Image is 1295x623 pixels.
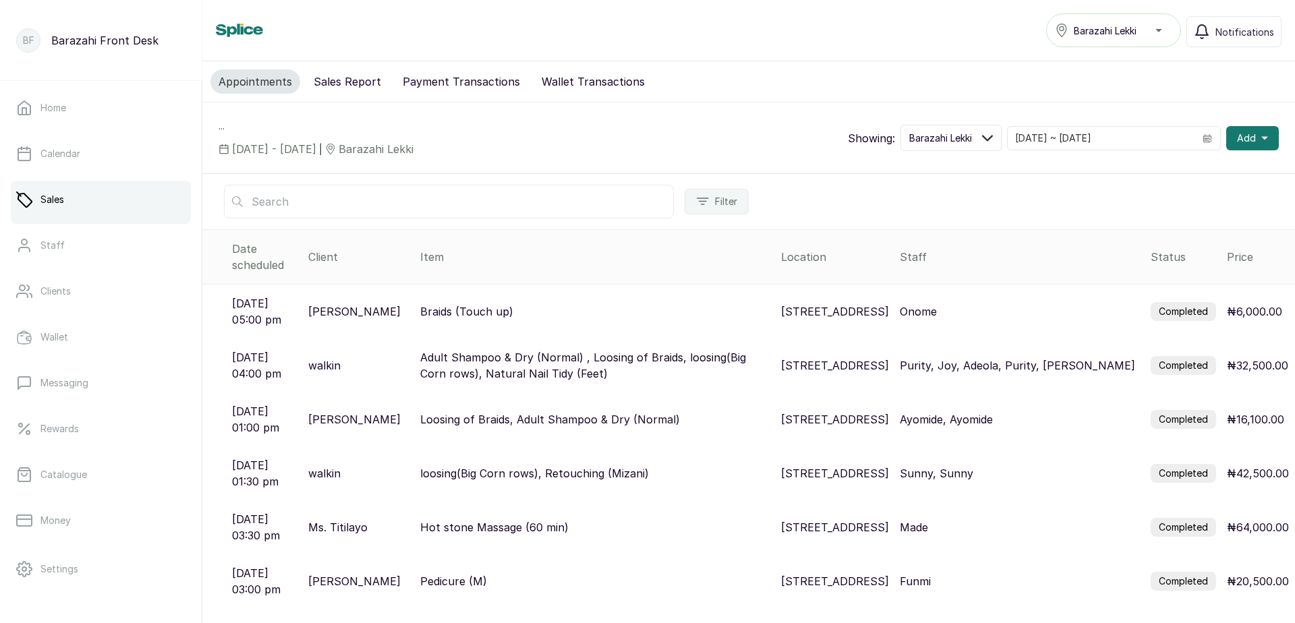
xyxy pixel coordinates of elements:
[900,519,928,535] p: Made
[685,189,749,214] button: Filter
[11,181,191,218] a: Sales
[40,147,80,160] p: Calendar
[1215,25,1274,39] span: Notifications
[11,135,191,173] a: Calendar
[900,411,993,427] p: Ayomide, Ayomide
[40,330,68,344] p: Wallet
[1237,131,1256,145] span: Add
[781,249,889,265] div: Location
[210,69,300,94] button: Appointments
[1008,127,1195,150] input: Select date
[420,573,487,589] p: Pedicure (M)
[40,285,71,298] p: Clients
[1046,13,1181,47] button: Barazahi Lekki
[11,318,191,356] a: Wallet
[308,573,401,589] p: [PERSON_NAME]
[232,241,297,273] div: Date scheduled
[40,193,64,206] p: Sales
[11,272,191,310] a: Clients
[339,141,413,157] span: Barazahi Lekki
[232,295,297,328] p: [DATE] 05:00 pm
[40,514,71,527] p: Money
[1227,519,1289,535] p: ₦64,000.00
[11,89,191,127] a: Home
[224,185,674,218] input: Search
[308,519,368,535] p: Ms. Titilayo
[1151,302,1216,321] label: Completed
[1227,303,1282,320] p: ₦6,000.00
[420,349,771,382] p: Adult Shampoo & Dry (Normal) , Loosing of Braids, loosing(Big Corn rows), Natural Nail Tidy (Feet)
[232,403,297,436] p: [DATE] 01:00 pm
[900,303,937,320] p: Onome
[900,249,1140,265] div: Staff
[232,511,297,543] p: [DATE] 03:30 pm
[781,303,889,320] p: [STREET_ADDRESS]
[40,468,87,481] p: Catalogue
[715,195,737,208] span: Filter
[1151,356,1216,375] label: Completed
[40,422,79,436] p: Rewards
[232,349,297,382] p: [DATE] 04:00 pm
[1151,464,1216,483] label: Completed
[11,364,191,402] a: Messaging
[900,125,1002,151] button: Barazahi Lekki
[900,465,973,481] p: Sunny, Sunny
[781,357,889,374] p: [STREET_ADDRESS]
[420,249,771,265] div: Item
[40,239,65,252] p: Staff
[781,519,889,535] p: [STREET_ADDRESS]
[306,69,389,94] button: Sales Report
[319,142,322,156] span: |
[420,303,513,320] p: Braids (Touch up)
[781,573,889,589] p: [STREET_ADDRESS]
[1227,411,1284,427] p: ₦16,100.00
[11,456,191,494] a: Catalogue
[534,69,653,94] button: Wallet Transactions
[1151,410,1216,429] label: Completed
[1186,16,1282,47] button: Notifications
[308,411,401,427] p: [PERSON_NAME]
[900,357,1135,374] p: Purity, Joy, Adeola, Purity, [PERSON_NAME]
[232,457,297,489] p: [DATE] 01:30 pm
[308,465,341,481] p: walkin
[308,357,341,374] p: walkin
[1226,126,1279,150] button: Add
[1151,518,1216,537] label: Completed
[23,34,34,47] p: BF
[40,376,88,390] p: Messaging
[1227,249,1290,265] div: Price
[1203,133,1212,143] svg: calendar
[11,502,191,539] a: Money
[308,303,401,320] p: [PERSON_NAME]
[1151,249,1216,265] div: Status
[848,130,895,146] p: Showing:
[1151,572,1216,591] label: Completed
[308,249,409,265] div: Client
[900,573,931,589] p: Funmi
[1074,24,1136,38] span: Barazahi Lekki
[1227,357,1288,374] p: ₦32,500.00
[40,562,78,576] p: Settings
[11,410,191,448] a: Rewards
[420,411,680,427] p: Loosing of Braids, Adult Shampoo & Dry (Normal)
[420,465,649,481] p: loosing(Big Corn rows), Retouching (Mizani)
[420,519,569,535] p: Hot stone Massage (60 min)
[232,565,297,597] p: [DATE] 03:00 pm
[11,227,191,264] a: Staff
[781,465,889,481] p: [STREET_ADDRESS]
[1227,465,1289,481] p: ₦42,500.00
[781,411,889,427] p: [STREET_ADDRESS]
[909,131,972,145] span: Barazahi Lekki
[11,550,191,588] a: Settings
[40,101,66,115] p: Home
[219,119,413,157] div: ...
[232,141,316,157] span: [DATE] - [DATE]
[1227,573,1289,589] p: ₦20,500.00
[51,32,159,49] p: Barazahi Front Desk
[395,69,528,94] button: Payment Transactions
